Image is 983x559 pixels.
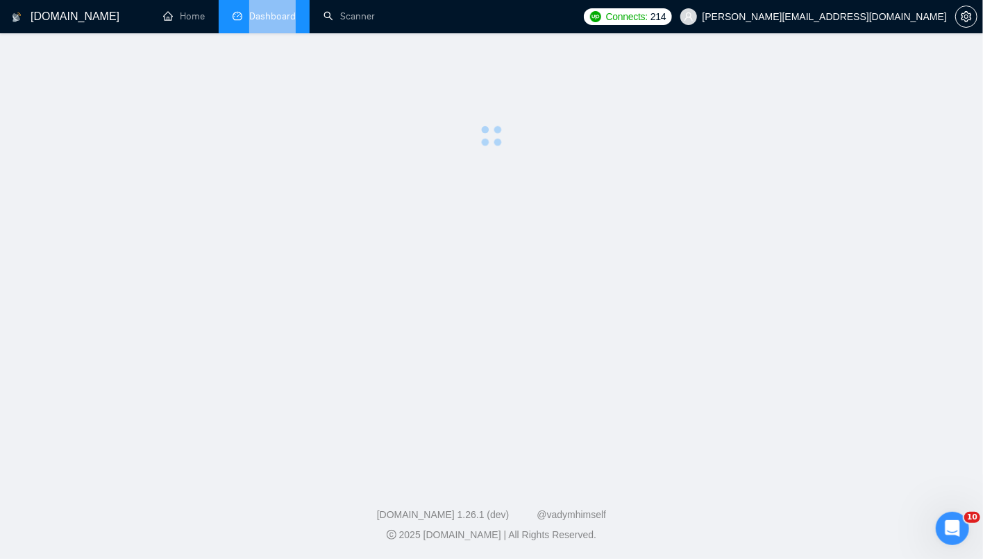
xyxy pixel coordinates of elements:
[12,6,22,28] img: logo
[955,6,977,28] button: setting
[650,9,666,24] span: 214
[936,512,969,545] iframe: Intercom live chat
[324,10,375,22] a: searchScanner
[233,11,242,21] span: dashboard
[964,512,980,523] span: 10
[955,11,977,22] a: setting
[606,9,648,24] span: Connects:
[249,10,296,22] span: Dashboard
[11,528,972,542] div: 2025 [DOMAIN_NAME] | All Rights Reserved.
[163,10,205,22] a: homeHome
[956,11,977,22] span: setting
[684,12,694,21] span: user
[590,11,601,22] img: upwork-logo.png
[537,509,606,520] a: @vadymhimself
[377,509,510,520] a: [DOMAIN_NAME] 1.26.1 (dev)
[387,530,396,540] span: copyright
